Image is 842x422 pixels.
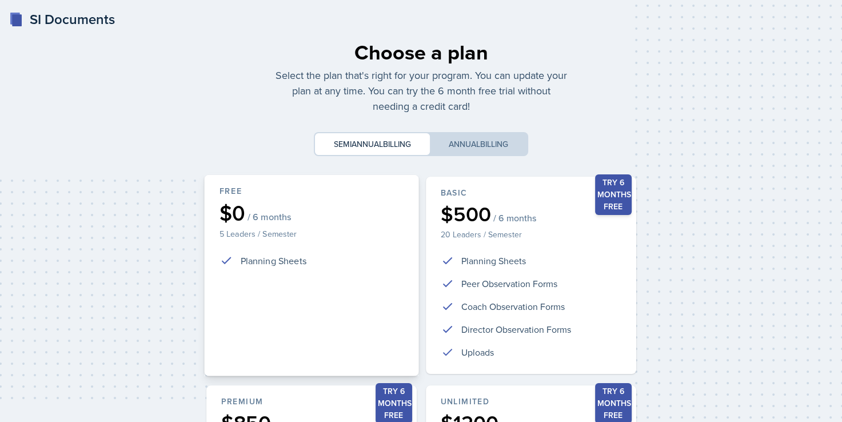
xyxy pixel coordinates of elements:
p: Peer Observation Forms [461,277,557,290]
p: Planning Sheets [461,254,526,268]
div: Premium [221,396,402,408]
div: Unlimited [441,396,621,408]
span: billing [383,138,411,150]
p: Uploads [461,345,494,359]
div: Try 6 months free [595,174,632,215]
p: Director Observation Forms [461,323,571,336]
button: Semiannualbilling [315,133,430,155]
div: Free [219,185,403,197]
div: $500 [441,204,621,224]
p: 5 Leaders / Semester [219,228,403,239]
span: billing [480,138,508,150]
button: Annualbilling [430,133,527,155]
p: Select the plan that's right for your program. You can update your plan at any time. You can try ... [275,67,568,114]
p: Coach Observation Forms [461,300,565,313]
div: Basic [441,187,621,199]
div: Choose a plan [275,37,568,67]
div: $0 [219,202,403,224]
p: 20 Leaders / Semester [441,229,621,240]
p: Planning Sheets [240,253,306,267]
span: / 6 months [247,211,291,222]
a: SI Documents [9,9,115,30]
span: / 6 months [493,212,536,224]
